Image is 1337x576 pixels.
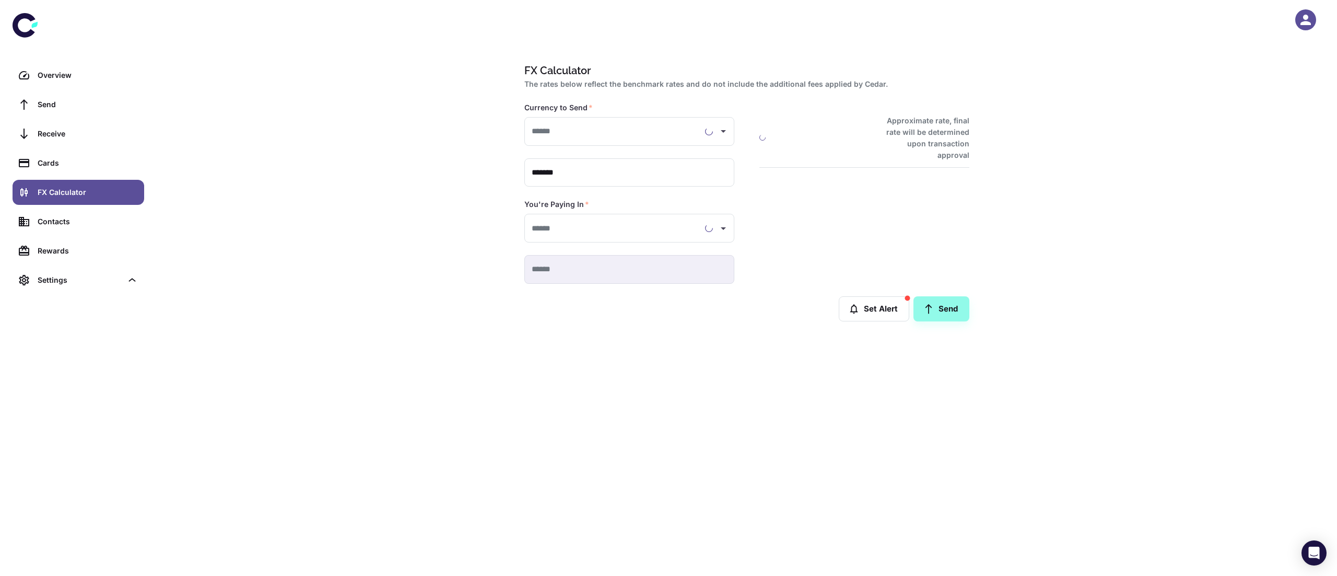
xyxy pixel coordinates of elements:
button: Open [716,221,731,236]
div: Rewards [38,245,138,257]
a: Contacts [13,209,144,234]
a: Receive [13,121,144,146]
div: Overview [38,70,138,81]
a: Send [13,92,144,117]
label: You're Paying In [524,199,589,210]
div: Settings [13,268,144,293]
div: Receive [38,128,138,140]
div: Send [38,99,138,110]
label: Currency to Send [524,102,593,113]
div: Contacts [38,216,138,227]
div: FX Calculator [38,187,138,198]
a: Overview [13,63,144,88]
a: Cards [13,151,144,176]
h6: Approximate rate, final rate will be determined upon transaction approval [875,115,969,161]
button: Open [716,124,731,139]
a: Rewards [13,238,144,263]
a: FX Calculator [13,180,144,205]
div: Settings [38,274,122,286]
div: Open Intercom Messenger [1301,540,1327,566]
a: Send [913,296,969,321]
button: Set Alert [839,296,909,321]
h1: FX Calculator [524,63,965,78]
div: Cards [38,157,138,169]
